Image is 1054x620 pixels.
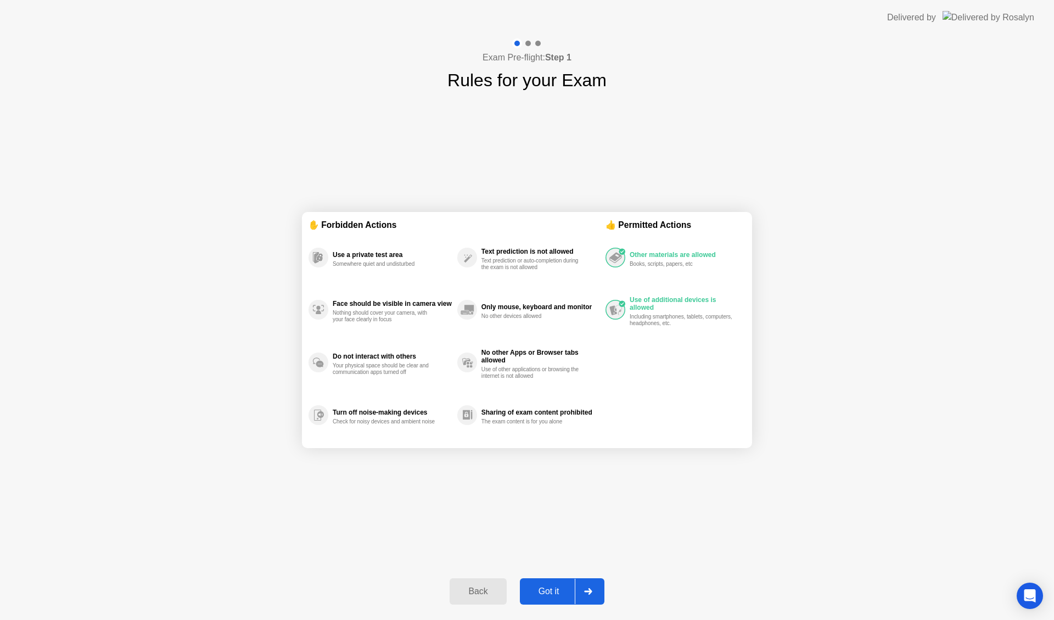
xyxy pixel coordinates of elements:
[481,258,585,271] div: Text prediction or auto-completion during the exam is not allowed
[481,366,585,379] div: Use of other applications or browsing the internet is not allowed
[309,219,606,231] div: ✋ Forbidden Actions
[1017,583,1043,609] div: Open Intercom Messenger
[481,248,600,255] div: Text prediction is not allowed
[333,261,436,267] div: Somewhere quiet and undisturbed
[333,300,452,308] div: Face should be visible in camera view
[483,51,571,64] h4: Exam Pre-flight:
[630,296,740,311] div: Use of additional devices is allowed
[481,409,600,416] div: Sharing of exam content prohibited
[630,261,733,267] div: Books, scripts, papers, etc
[943,11,1034,24] img: Delivered by Rosalyn
[450,578,506,605] button: Back
[333,418,436,425] div: Check for noisy devices and ambient noise
[447,67,607,93] h1: Rules for your Exam
[887,11,936,24] div: Delivered by
[481,313,585,320] div: No other devices allowed
[523,587,575,596] div: Got it
[630,251,740,259] div: Other materials are allowed
[481,418,585,425] div: The exam content is for you alone
[520,578,604,605] button: Got it
[333,362,436,376] div: Your physical space should be clear and communication apps turned off
[453,587,503,596] div: Back
[630,314,733,327] div: Including smartphones, tablets, computers, headphones, etc.
[333,251,452,259] div: Use a private test area
[333,409,452,416] div: Turn off noise-making devices
[545,53,571,62] b: Step 1
[481,303,600,311] div: Only mouse, keyboard and monitor
[481,349,600,364] div: No other Apps or Browser tabs allowed
[333,353,452,360] div: Do not interact with others
[333,310,436,323] div: Nothing should cover your camera, with your face clearly in focus
[606,219,745,231] div: 👍 Permitted Actions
